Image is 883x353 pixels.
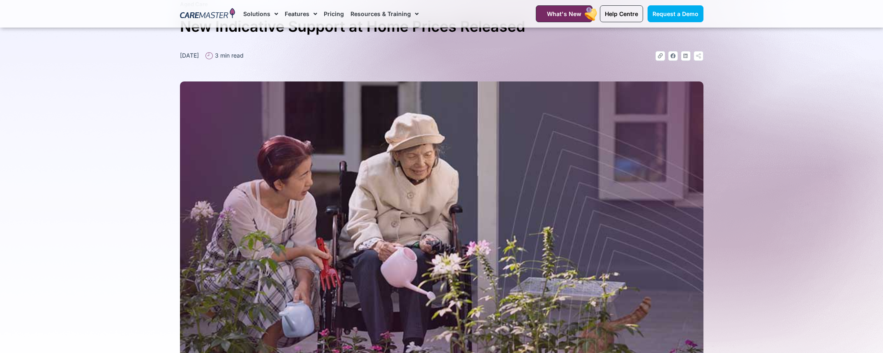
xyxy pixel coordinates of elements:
a: Help Centre [600,5,643,22]
span: 3 min read [213,51,244,60]
span: What's New [547,10,581,17]
time: [DATE] [180,52,199,59]
img: CareMaster Logo [180,8,235,20]
a: Request a Demo [648,5,703,22]
a: What's New [536,5,593,22]
span: Request a Demo [652,10,699,17]
span: Help Centre [605,10,638,17]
